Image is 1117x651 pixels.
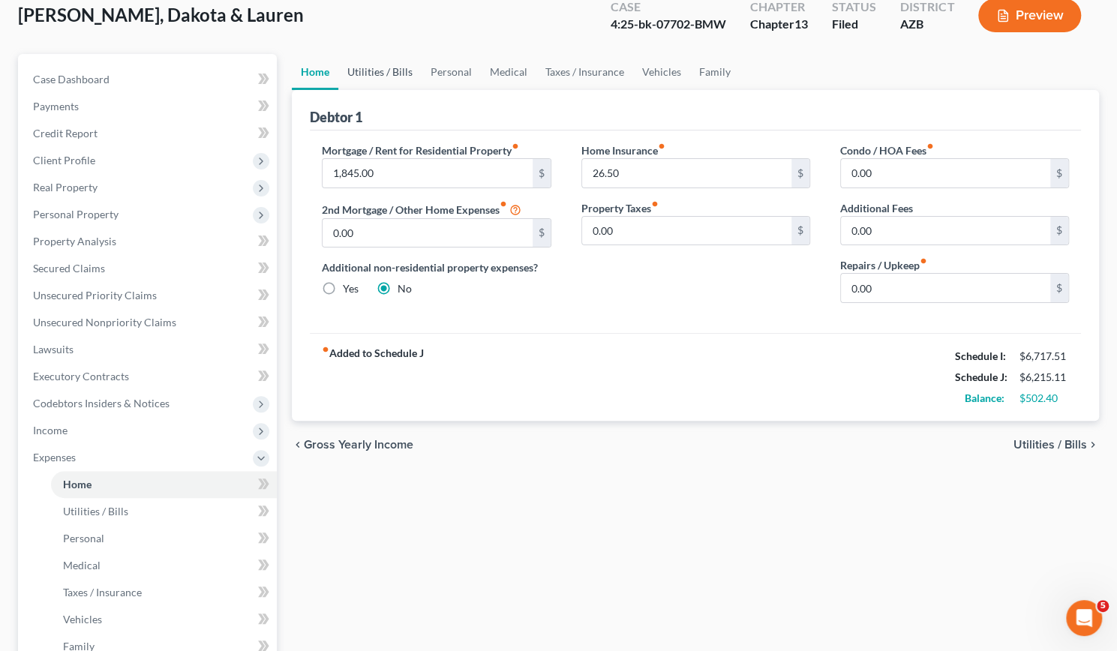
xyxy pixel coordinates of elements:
[1013,439,1099,451] button: Utilities / Bills chevron_right
[965,391,1004,404] strong: Balance:
[51,525,277,552] a: Personal
[1019,349,1069,364] div: $6,717.51
[21,66,277,93] a: Case Dashboard
[1050,159,1068,187] div: $
[832,16,876,33] div: Filed
[21,309,277,336] a: Unsecured Nonpriority Claims
[18,4,304,25] span: [PERSON_NAME], Dakota & Lauren
[51,606,277,633] a: Vehicles
[1019,370,1069,385] div: $6,215.11
[581,142,665,158] label: Home Insurance
[533,219,551,247] div: $
[33,235,116,247] span: Property Analysis
[651,200,659,208] i: fiber_manual_record
[690,54,740,90] a: Family
[322,200,521,218] label: 2nd Mortgage / Other Home Expenses
[794,16,808,31] span: 13
[63,559,101,571] span: Medical
[323,219,532,247] input: --
[33,370,129,382] span: Executory Contracts
[322,259,551,275] label: Additional non-residential property expenses?
[63,505,128,517] span: Utilities / Bills
[63,613,102,625] span: Vehicles
[920,257,927,265] i: fiber_manual_record
[841,274,1050,302] input: --
[1050,217,1068,245] div: $
[33,316,176,328] span: Unsecured Nonpriority Claims
[841,159,1050,187] input: --
[33,262,105,274] span: Secured Claims
[841,217,1050,245] input: --
[33,181,98,193] span: Real Property
[900,16,954,33] div: AZB
[292,439,413,451] button: chevron_left Gross Yearly Income
[33,73,110,85] span: Case Dashboard
[304,439,413,451] span: Gross Yearly Income
[322,142,519,158] label: Mortgage / Rent for Residential Property
[658,142,665,150] i: fiber_manual_record
[581,200,659,216] label: Property Taxes
[955,370,1007,383] strong: Schedule J:
[63,532,104,544] span: Personal
[310,108,362,126] div: Debtor 1
[398,281,412,296] label: No
[926,142,934,150] i: fiber_manual_record
[21,120,277,147] a: Credit Report
[338,54,422,90] a: Utilities / Bills
[512,142,519,150] i: fiber_manual_record
[840,142,934,158] label: Condo / HOA Fees
[33,424,68,436] span: Income
[343,281,359,296] label: Yes
[955,349,1006,362] strong: Schedule I:
[1097,600,1109,612] span: 5
[21,228,277,255] a: Property Analysis
[1066,600,1102,636] iframe: Intercom live chat
[1050,274,1068,302] div: $
[21,255,277,282] a: Secured Claims
[1019,391,1069,406] div: $502.40
[33,343,74,355] span: Lawsuits
[323,159,532,187] input: --
[21,93,277,120] a: Payments
[840,200,913,216] label: Additional Fees
[582,217,791,245] input: --
[500,200,507,208] i: fiber_manual_record
[33,100,79,112] span: Payments
[582,159,791,187] input: --
[21,363,277,390] a: Executory Contracts
[63,586,142,598] span: Taxes / Insurance
[322,346,424,409] strong: Added to Schedule J
[611,16,726,33] div: 4:25-bk-07702-BMW
[63,478,92,490] span: Home
[422,54,481,90] a: Personal
[33,208,119,220] span: Personal Property
[292,439,304,451] i: chevron_left
[21,282,277,309] a: Unsecured Priority Claims
[633,54,690,90] a: Vehicles
[51,498,277,525] a: Utilities / Bills
[51,552,277,579] a: Medical
[33,451,76,463] span: Expenses
[840,257,927,273] label: Repairs / Upkeep
[33,154,95,166] span: Client Profile
[292,54,338,90] a: Home
[51,471,277,498] a: Home
[33,397,170,409] span: Codebtors Insiders & Notices
[51,579,277,606] a: Taxes / Insurance
[750,16,808,33] div: Chapter
[33,289,157,301] span: Unsecured Priority Claims
[21,336,277,363] a: Lawsuits
[533,159,551,187] div: $
[481,54,536,90] a: Medical
[1013,439,1087,451] span: Utilities / Bills
[33,127,98,139] span: Credit Report
[1087,439,1099,451] i: chevron_right
[791,217,809,245] div: $
[536,54,633,90] a: Taxes / Insurance
[791,159,809,187] div: $
[322,346,329,353] i: fiber_manual_record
